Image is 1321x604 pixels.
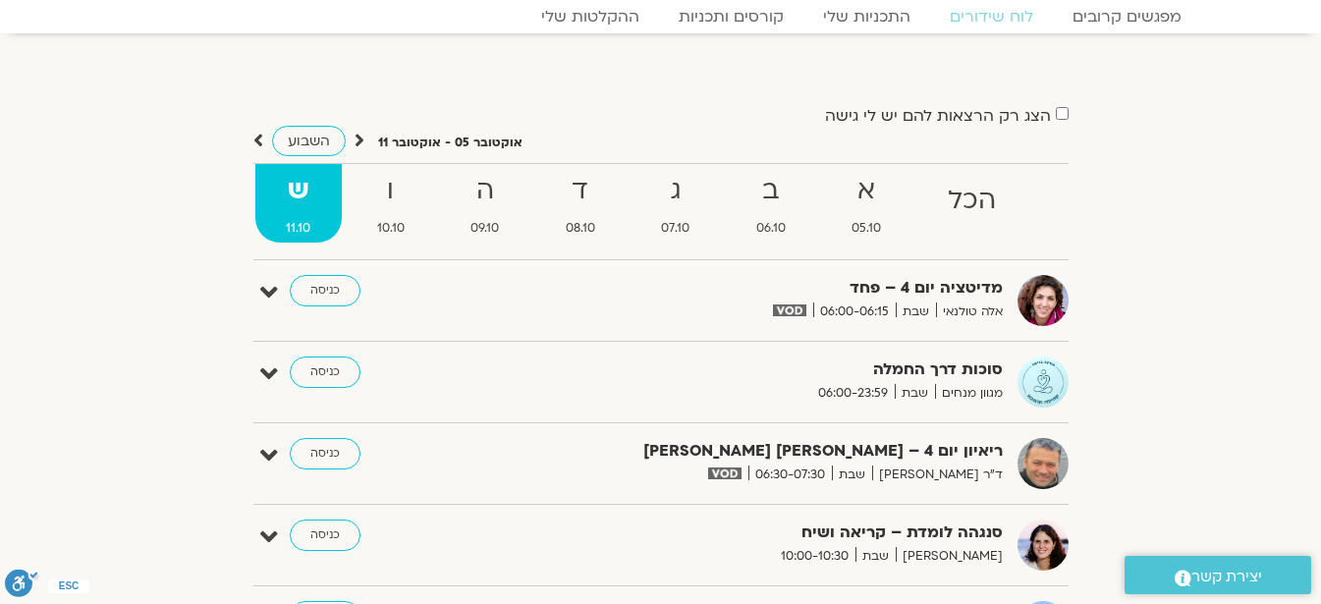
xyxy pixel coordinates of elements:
a: כניסה [290,438,360,469]
a: כניסה [290,520,360,551]
span: 06:30-07:30 [748,465,832,485]
strong: ב [725,169,817,213]
strong: ה [440,169,531,213]
span: 05.10 [821,218,913,239]
a: יצירת קשר [1125,556,1311,594]
span: ד"ר [PERSON_NAME] [872,465,1003,485]
span: שבת [896,302,936,322]
span: 09.10 [440,218,531,239]
span: 10:00-10:30 [774,546,855,567]
a: ו10.10 [346,164,436,243]
strong: ריאיון יום 4 – [PERSON_NAME] [PERSON_NAME] [522,438,1003,465]
span: שבת [895,383,935,404]
span: מגוון מנחים [935,383,1003,404]
span: 11.10 [255,218,343,239]
a: כניסה [290,275,360,306]
strong: ש [255,169,343,213]
a: הכל [916,164,1027,243]
a: התכניות שלי [803,7,930,27]
a: ה09.10 [440,164,531,243]
strong: סנגהה לומדת – קריאה ושיח [522,520,1003,546]
a: ד08.10 [534,164,627,243]
span: 06:00-23:59 [811,383,895,404]
a: ב06.10 [725,164,817,243]
a: מפגשים קרובים [1053,7,1201,27]
img: vodicon [773,304,805,316]
span: שבת [855,546,896,567]
a: ש11.10 [255,164,343,243]
a: כניסה [290,357,360,388]
span: 06:00-06:15 [813,302,896,322]
span: אלה טולנאי [936,302,1003,322]
strong: ו [346,169,436,213]
span: 08.10 [534,218,627,239]
a: קורסים ותכניות [659,7,803,27]
a: ההקלטות שלי [522,7,659,27]
span: השבוע [288,132,330,150]
a: השבוע [272,126,346,156]
span: [PERSON_NAME] [896,546,1003,567]
nav: Menu [121,7,1201,27]
span: יצירת קשר [1191,564,1262,590]
strong: ג [631,169,722,213]
strong: מדיטציה יום 4 – פחד [522,275,1003,302]
span: 06.10 [725,218,817,239]
span: שבת [832,465,872,485]
strong: א [821,169,913,213]
span: 07.10 [631,218,722,239]
strong: הכל [916,179,1027,223]
strong: ד [534,169,627,213]
strong: סוכות דרך החמלה [522,357,1003,383]
span: 10.10 [346,218,436,239]
a: לוח שידורים [930,7,1053,27]
a: ג07.10 [631,164,722,243]
label: הצג רק הרצאות להם יש לי גישה [825,107,1051,125]
p: אוקטובר 05 - אוקטובר 11 [378,133,523,153]
a: א05.10 [821,164,913,243]
img: vodicon [708,467,741,479]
